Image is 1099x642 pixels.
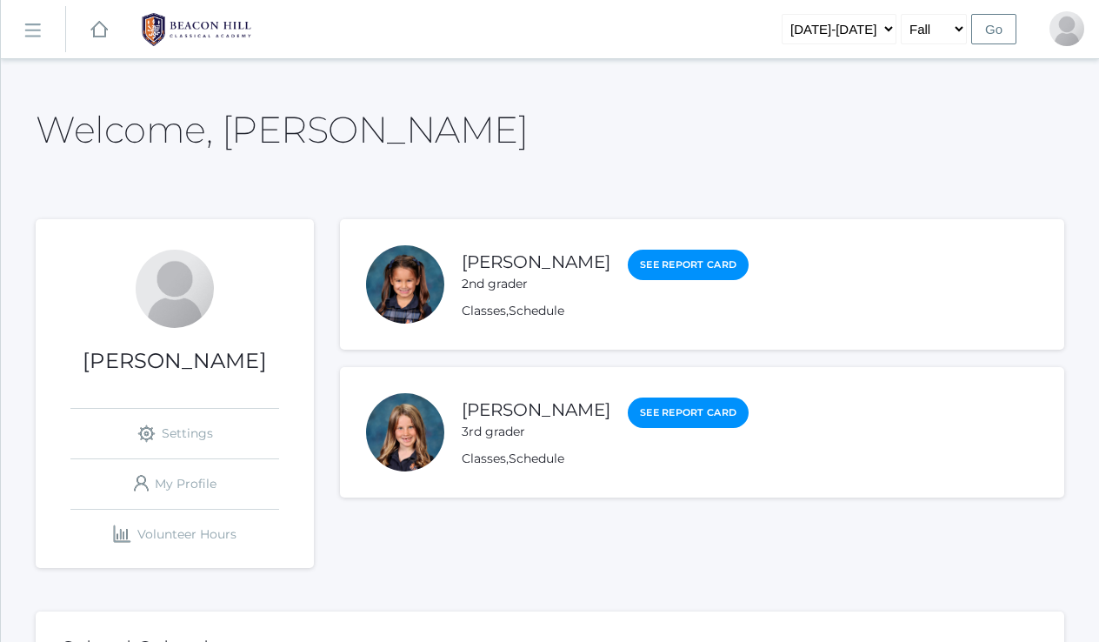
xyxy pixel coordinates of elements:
div: 3rd grader [462,423,610,441]
div: Ava Frieder [366,393,444,471]
div: , [462,450,749,468]
h2: Welcome, [PERSON_NAME] [36,110,528,150]
a: Schedule [509,451,564,466]
input: Go [971,14,1016,44]
a: See Report Card [628,398,749,428]
a: [PERSON_NAME] [462,251,610,272]
div: 2nd grader [462,275,610,293]
h1: [PERSON_NAME] [36,350,314,372]
div: Eliana Frieder [366,245,444,324]
a: Classes [462,451,506,466]
a: Classes [462,303,506,318]
div: , [462,302,749,320]
a: Settings [70,409,279,458]
div: Lindsay Frieder [136,250,214,328]
a: My Profile [70,459,279,509]
a: See Report Card [628,250,749,280]
a: Schedule [509,303,564,318]
a: [PERSON_NAME] [462,399,610,420]
div: Lindsay Frieder [1049,11,1084,46]
img: BHCALogos-05-308ed15e86a5a0abce9b8dd61676a3503ac9727e845dece92d48e8588c001991.png [131,8,262,51]
a: Volunteer Hours [70,510,279,559]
